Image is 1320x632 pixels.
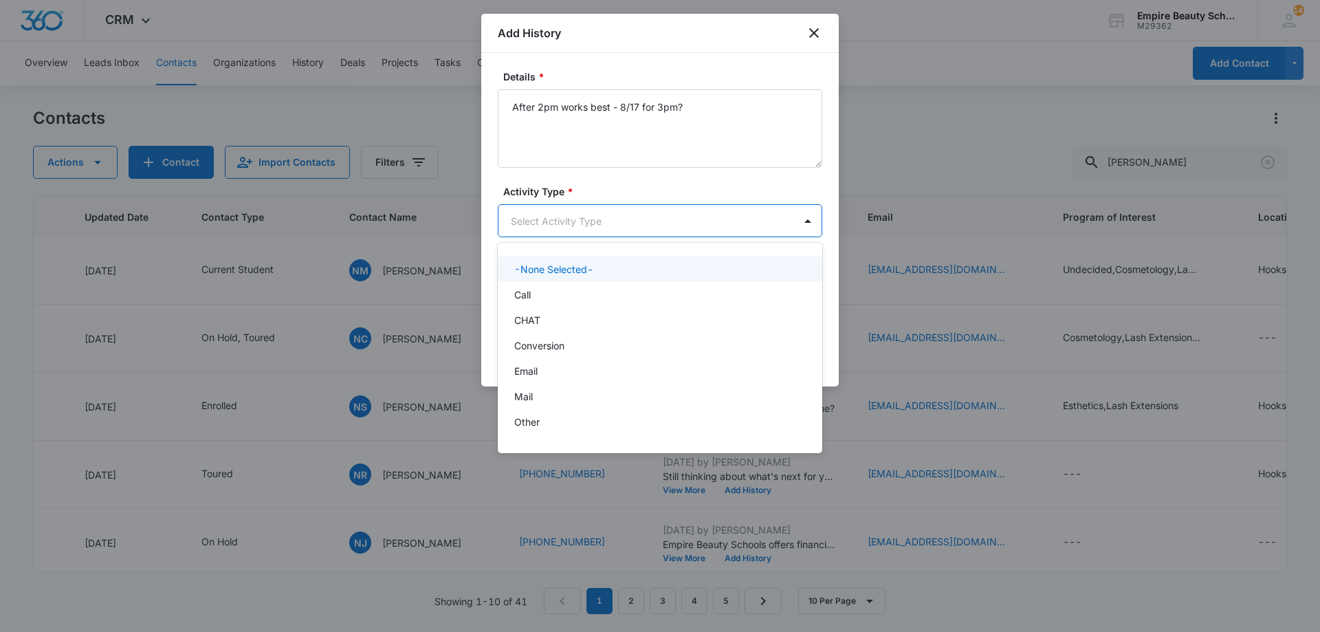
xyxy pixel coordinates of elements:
[514,415,540,429] p: Other
[514,364,538,378] p: Email
[514,389,533,404] p: Mail
[514,287,531,302] p: Call
[514,313,540,327] p: CHAT
[514,440,533,455] p: P2P
[514,262,593,276] p: -None Selected-
[514,338,564,353] p: Conversion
